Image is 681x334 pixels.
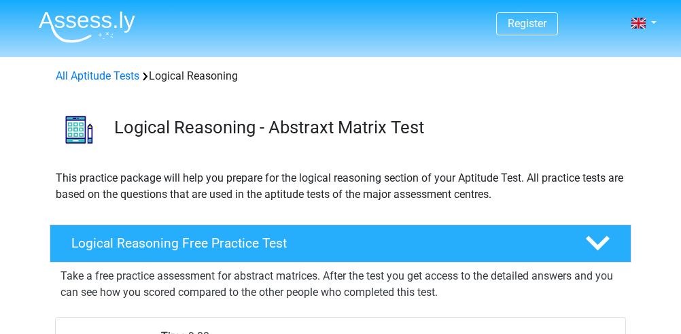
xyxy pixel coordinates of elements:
[50,68,631,84] div: Logical Reasoning
[56,69,139,82] a: All Aptitude Tests
[114,117,621,138] h3: Logical Reasoning - Abstraxt Matrix Test
[56,170,625,203] p: This practice package will help you prepare for the logical reasoning section of your Aptitude Te...
[71,235,563,251] h4: Logical Reasoning Free Practice Test
[50,101,108,158] img: logical reasoning
[39,11,135,43] img: Assessly
[44,224,637,263] a: Logical Reasoning Free Practice Test
[60,268,621,301] p: Take a free practice assessment for abstract matrices. After the test you get access to the detai...
[508,17,546,30] a: Register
